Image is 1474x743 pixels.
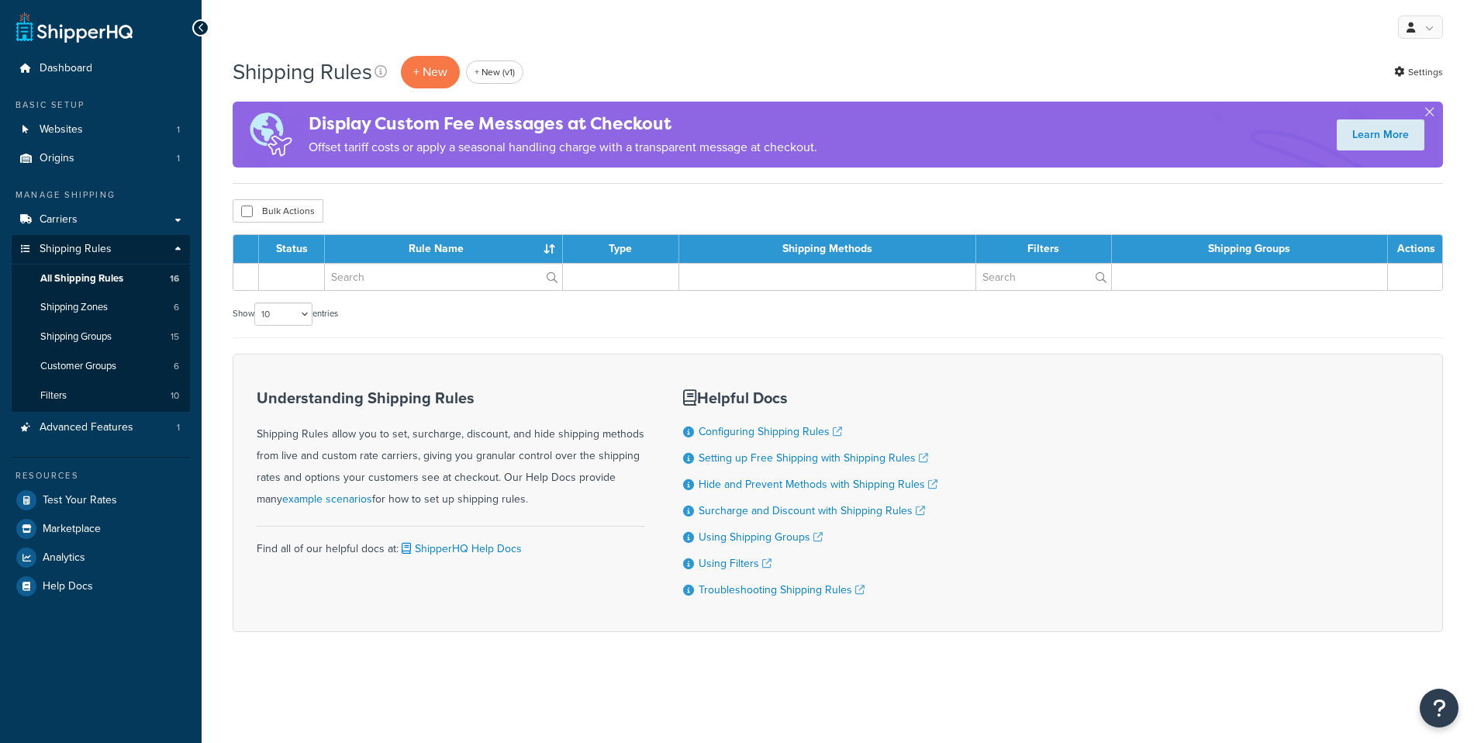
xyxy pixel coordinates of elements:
[12,293,190,322] a: Shipping Zones 6
[177,152,180,165] span: 1
[12,352,190,381] li: Customer Groups
[12,235,190,264] a: Shipping Rules
[12,98,190,112] div: Basic Setup
[699,423,842,440] a: Configuring Shipping Rules
[563,235,680,263] th: Type
[174,360,179,373] span: 6
[40,330,112,344] span: Shipping Groups
[1112,235,1388,263] th: Shipping Groups
[43,551,85,565] span: Analytics
[12,116,190,144] li: Websites
[12,264,190,293] li: All Shipping Rules
[170,272,179,285] span: 16
[43,523,101,536] span: Marketplace
[40,243,112,256] span: Shipping Rules
[40,421,133,434] span: Advanced Features
[282,491,372,507] a: example scenarios
[309,137,817,158] p: Offset tariff costs or apply a seasonal handling charge with a transparent message at checkout.
[233,57,372,87] h1: Shipping Rules
[259,235,325,263] th: Status
[12,572,190,600] a: Help Docs
[12,188,190,202] div: Manage Shipping
[40,213,78,226] span: Carriers
[171,389,179,403] span: 10
[177,123,180,137] span: 1
[40,123,83,137] span: Websites
[325,264,562,290] input: Search
[12,323,190,351] li: Shipping Groups
[466,60,523,84] a: + New (v1)
[699,529,823,545] a: Using Shipping Groups
[233,199,323,223] button: Bulk Actions
[1394,61,1443,83] a: Settings
[12,144,190,173] li: Origins
[171,330,179,344] span: 15
[40,360,116,373] span: Customer Groups
[12,486,190,514] a: Test Your Rates
[12,413,190,442] a: Advanced Features 1
[1420,689,1458,727] button: Open Resource Center
[1337,119,1424,150] a: Learn More
[12,544,190,572] a: Analytics
[12,264,190,293] a: All Shipping Rules 16
[683,389,937,406] h3: Helpful Docs
[257,526,644,560] div: Find all of our helpful docs at:
[233,302,338,326] label: Show entries
[12,144,190,173] a: Origins 1
[254,302,312,326] select: Showentries
[12,382,190,410] li: Filters
[12,206,190,234] a: Carriers
[12,382,190,410] a: Filters 10
[233,102,309,168] img: duties-banner-06bc72dcb5fe05cb3f9472aba00be2ae8eb53ab6f0d8bb03d382ba314ac3c341.png
[699,555,772,572] a: Using Filters
[40,389,67,403] span: Filters
[309,111,817,137] h4: Display Custom Fee Messages at Checkout
[12,323,190,351] a: Shipping Groups 15
[12,469,190,482] div: Resources
[12,235,190,412] li: Shipping Rules
[40,62,92,75] span: Dashboard
[12,515,190,543] a: Marketplace
[257,389,644,406] h3: Understanding Shipping Rules
[16,12,133,43] a: ShipperHQ Home
[257,389,644,510] div: Shipping Rules allow you to set, surcharge, discount, and hide shipping methods from live and cus...
[699,450,928,466] a: Setting up Free Shipping with Shipping Rules
[12,413,190,442] li: Advanced Features
[1388,235,1442,263] th: Actions
[177,421,180,434] span: 1
[40,152,74,165] span: Origins
[976,235,1112,263] th: Filters
[12,293,190,322] li: Shipping Zones
[679,235,975,263] th: Shipping Methods
[401,56,460,88] p: + New
[40,272,123,285] span: All Shipping Rules
[12,352,190,381] a: Customer Groups 6
[174,301,179,314] span: 6
[40,301,108,314] span: Shipping Zones
[699,582,865,598] a: Troubleshooting Shipping Rules
[399,541,522,557] a: ShipperHQ Help Docs
[43,580,93,593] span: Help Docs
[12,116,190,144] a: Websites 1
[699,476,937,492] a: Hide and Prevent Methods with Shipping Rules
[325,235,563,263] th: Rule Name
[699,503,925,519] a: Surcharge and Discount with Shipping Rules
[43,494,117,507] span: Test Your Rates
[12,54,190,83] a: Dashboard
[976,264,1111,290] input: Search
